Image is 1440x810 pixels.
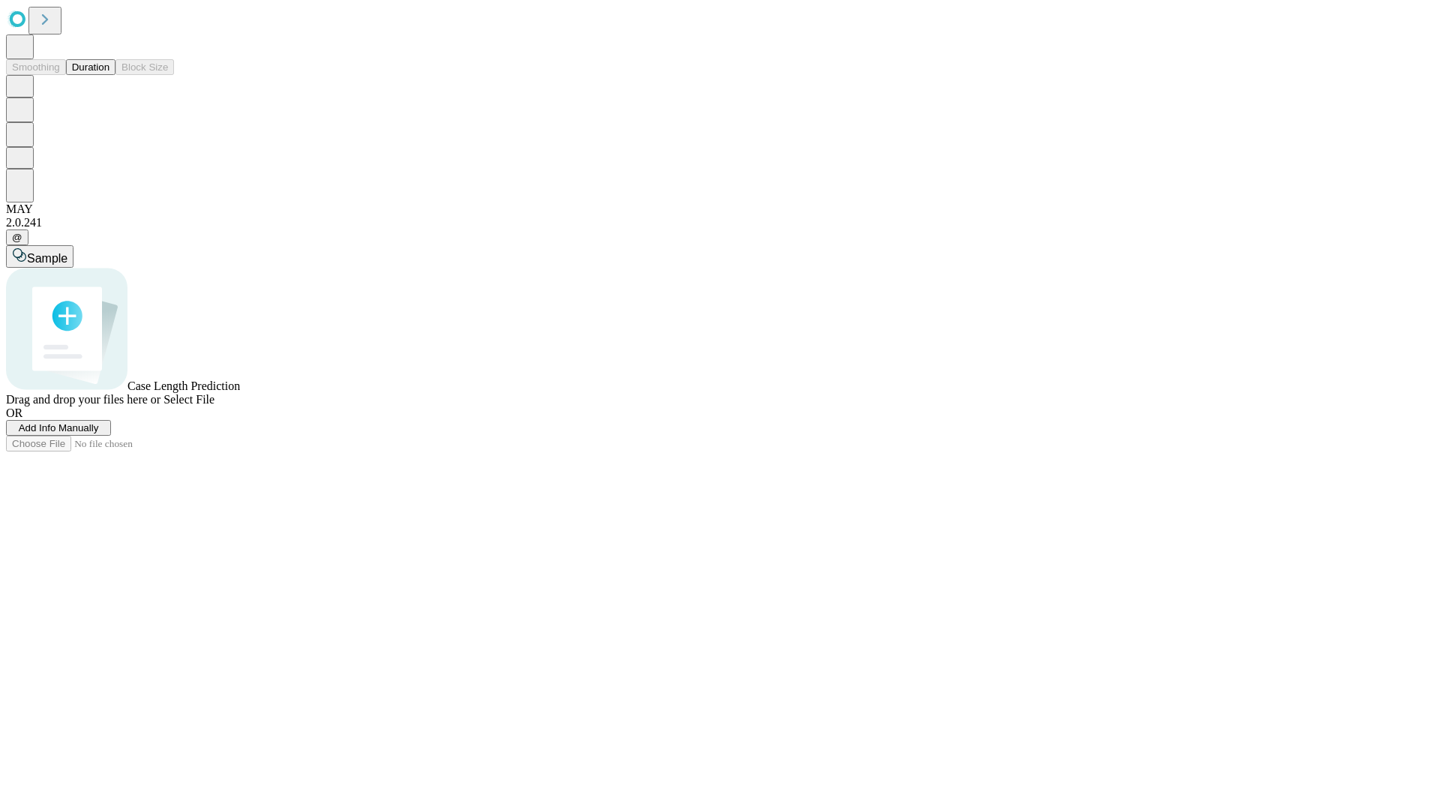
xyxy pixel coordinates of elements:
[6,393,160,406] span: Drag and drop your files here or
[163,393,214,406] span: Select File
[27,252,67,265] span: Sample
[6,216,1434,229] div: 2.0.241
[19,422,99,433] span: Add Info Manually
[6,420,111,436] button: Add Info Manually
[6,406,22,419] span: OR
[6,229,28,245] button: @
[6,202,1434,216] div: MAY
[6,59,66,75] button: Smoothing
[115,59,174,75] button: Block Size
[66,59,115,75] button: Duration
[6,245,73,268] button: Sample
[127,379,240,392] span: Case Length Prediction
[12,232,22,243] span: @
